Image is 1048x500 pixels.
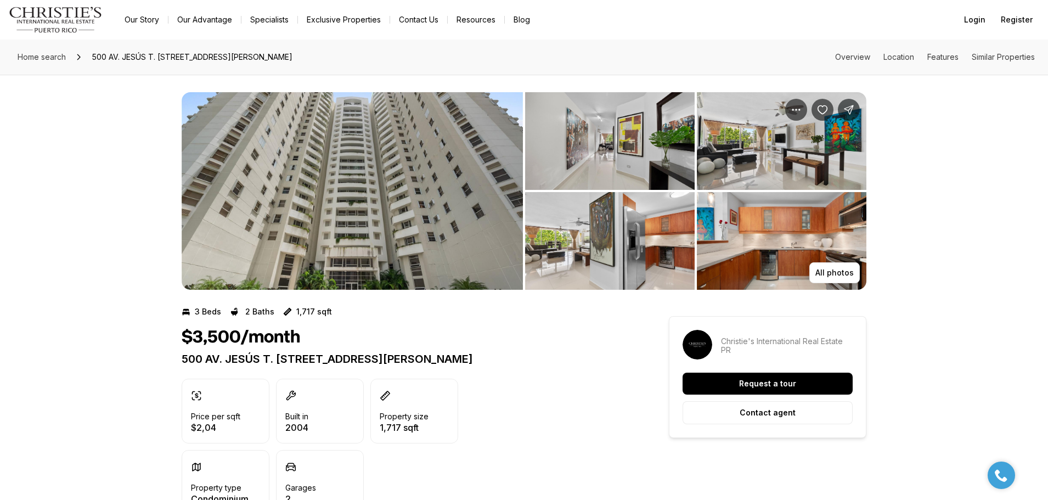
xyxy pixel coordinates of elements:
[697,92,866,190] button: View image gallery
[525,192,695,290] button: View image gallery
[380,412,429,421] p: Property size
[285,484,316,492] p: Garages
[1001,15,1033,24] span: Register
[285,423,308,432] p: 2004
[191,484,241,492] p: Property type
[168,12,241,27] a: Our Advantage
[683,401,853,424] button: Contact agent
[191,412,240,421] p: Price per sqft
[683,373,853,395] button: Request a tour
[9,7,103,33] img: logo
[994,9,1039,31] button: Register
[296,307,332,316] p: 1,717 sqft
[182,92,523,290] button: View image gallery
[116,12,168,27] a: Our Story
[972,52,1035,61] a: Skip to: Similar Properties
[380,423,429,432] p: 1,717 sqft
[182,327,300,348] h1: $3,500/month
[245,307,274,316] p: 2 Baths
[785,99,807,121] button: Property options
[13,48,70,66] a: Home search
[195,307,221,316] p: 3 Beds
[18,52,66,61] span: Home search
[835,53,1035,61] nav: Page section menu
[298,12,390,27] a: Exclusive Properties
[815,268,854,277] p: All photos
[525,92,695,190] button: View image gallery
[191,423,240,432] p: $2,04
[390,12,447,27] button: Contact Us
[809,262,860,283] button: All photos
[697,192,866,290] button: View image gallery
[88,48,297,66] span: 500 AV. JESÚS T. [STREET_ADDRESS][PERSON_NAME]
[182,92,866,290] div: Listing Photos
[957,9,992,31] button: Login
[182,92,523,290] li: 1 of 12
[182,352,629,366] p: 500 AV. JESÚS T. [STREET_ADDRESS][PERSON_NAME]
[505,12,539,27] a: Blog
[883,52,914,61] a: Skip to: Location
[525,92,866,290] li: 2 of 12
[285,412,308,421] p: Built in
[241,12,297,27] a: Specialists
[927,52,959,61] a: Skip to: Features
[721,337,853,355] p: Christie's International Real Estate PR
[964,15,985,24] span: Login
[740,408,796,417] p: Contact agent
[739,379,796,388] p: Request a tour
[448,12,504,27] a: Resources
[838,99,860,121] button: Share Property: 500 AV. JESÚS T. PIÑERO #403
[835,52,870,61] a: Skip to: Overview
[812,99,833,121] button: Save Property: 500 AV. JESÚS T. PIÑERO #403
